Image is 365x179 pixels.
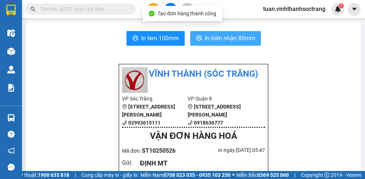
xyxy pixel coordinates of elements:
[122,120,127,125] span: phone
[140,158,259,168] div: ĐỊNH MT
[339,3,344,8] sup: 1
[8,147,15,154] span: notification
[236,171,289,179] span: Miền Bắc
[122,158,140,167] div: Gửi :
[188,120,193,125] span: phone
[8,131,15,138] span: question-circle
[193,146,265,154] div: In ngày: [DATE] 05:47
[140,171,231,179] span: Miền Nam
[7,47,15,55] img: warehouse-icon
[164,3,177,16] button: file-add
[324,172,329,178] span: copyright
[132,35,138,42] span: printer
[196,35,202,42] span: printer
[141,34,179,43] span: In tem 100mm
[8,164,15,171] span: message
[294,171,295,179] span: |
[158,11,216,16] span: Tạo đơn hàng thành công
[163,172,231,178] strong: 0708 023 035 - 0935 103 250
[348,3,361,16] button: caret-down
[257,172,289,178] strong: 0369 525 060
[38,172,69,178] strong: 1900 633 818
[81,171,139,179] span: Cung cấp máy in - giấy in:
[40,5,127,13] input: Tìm tên, số ĐT hoặc mã đơn
[188,104,241,118] b: [STREET_ADDRESS][PERSON_NAME]
[351,6,358,12] span: caret-down
[128,120,161,126] b: 02993615111
[190,31,261,46] button: printerIn biên nhận 80mm
[3,171,69,179] span: Hỗ trợ kỹ thuật:
[188,95,253,103] li: VP Quận 8
[340,3,342,8] span: 1
[7,29,15,37] img: warehouse-icon
[75,171,76,179] span: |
[7,84,15,92] img: solution-icon
[335,6,341,12] img: icon-new-feature
[122,104,175,118] b: [STREET_ADDRESS][PERSON_NAME]
[126,31,185,46] button: printerIn tem 100mm
[122,67,148,93] img: logo.jpg
[7,66,15,73] img: warehouse-icon
[122,146,193,155] div: Mã đơn:
[194,120,223,126] b: 0918636777
[181,3,194,16] button: aim
[122,104,127,109] span: environment
[149,11,155,16] span: check-circle
[232,174,235,176] span: ⚪️
[188,104,193,109] span: environment
[205,34,255,43] span: In biên nhận 80mm
[6,5,16,16] img: logo-vxr
[7,114,15,122] img: warehouse-icon
[142,147,176,154] span: ST10250526
[30,7,36,12] span: search
[122,67,265,81] li: Vĩnh Thành (Sóc Trăng)
[257,4,331,14] span: tuan.vinhthanhsoctrang
[122,129,265,143] div: VẬN ĐƠN HÀNG HOÁ
[147,3,160,16] button: plus
[122,95,188,103] li: VP Sóc Trăng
